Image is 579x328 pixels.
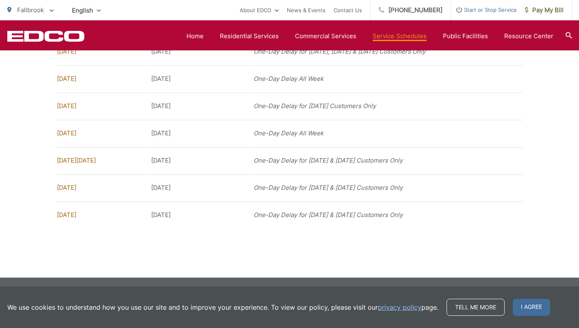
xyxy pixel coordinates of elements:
[220,31,279,41] a: Residential Services
[57,39,150,65] td: [DATE]
[378,302,421,312] a: privacy policy
[57,93,150,119] td: [DATE]
[66,3,107,17] span: English
[7,30,85,42] a: EDCD logo. Return to the homepage.
[57,65,150,92] td: [DATE]
[254,202,523,228] td: One-Day Delay for [DATE] & [DATE] Customers Only
[295,31,356,41] a: Commercial Services
[151,202,253,228] td: [DATE]
[254,65,523,92] td: One-Day Delay All Week
[254,174,523,201] td: One-Day Delay for [DATE] & [DATE] Customers Only
[504,31,553,41] a: Resource Center
[57,202,150,228] td: [DATE]
[151,93,253,119] td: [DATE]
[447,299,505,316] a: Tell me more
[254,93,523,119] td: One-Day Delay for [DATE] Customers Only
[151,147,253,174] td: [DATE]
[7,302,438,312] p: We use cookies to understand how you use our site and to improve your experience. To view our pol...
[287,5,325,15] a: News & Events
[57,120,150,146] td: [DATE]
[57,147,150,174] td: [DATE][DATE]
[186,31,204,41] a: Home
[151,120,253,146] td: [DATE]
[151,65,253,92] td: [DATE]
[373,31,427,41] a: Service Schedules
[17,6,44,14] span: Fallbrook
[57,174,150,201] td: [DATE]
[254,39,523,65] td: One-Day Delay for [DATE], [DATE] & [DATE] Customers Only
[525,5,564,15] span: Pay My Bill
[254,120,523,146] td: One-Day Delay All Week
[151,39,253,65] td: [DATE]
[513,299,550,316] span: I agree
[240,5,279,15] a: About EDCO
[443,31,488,41] a: Public Facilities
[334,5,362,15] a: Contact Us
[151,174,253,201] td: [DATE]
[254,147,523,174] td: One-Day Delay for [DATE] & [DATE] Customers Only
